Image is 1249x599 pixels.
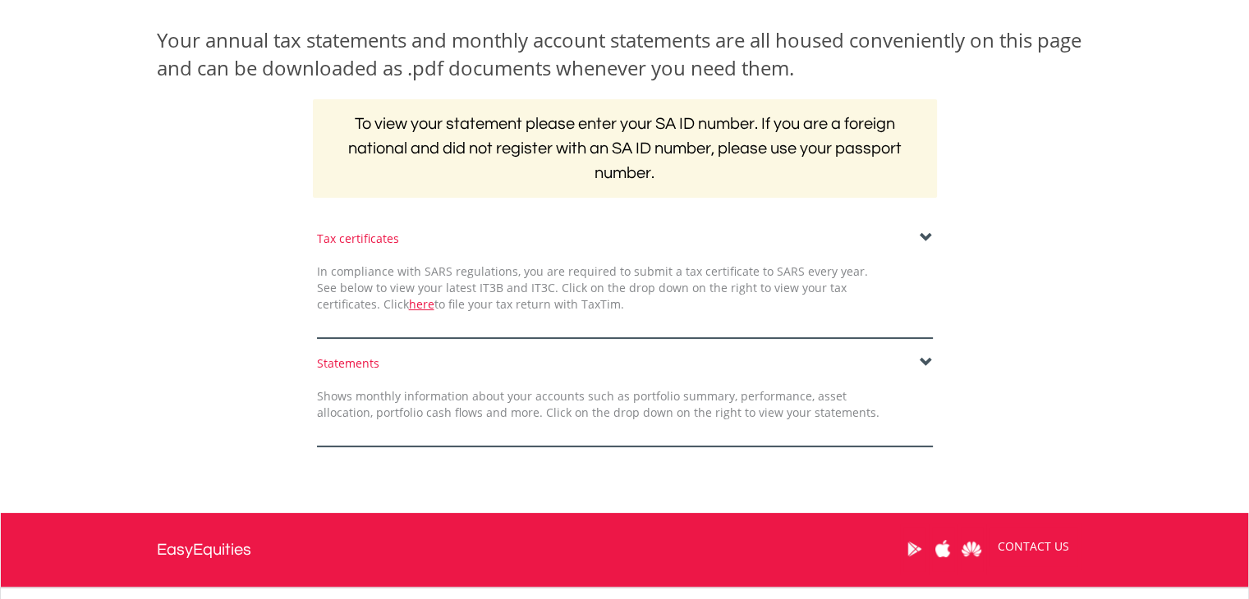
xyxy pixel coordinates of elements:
span: In compliance with SARS regulations, you are required to submit a tax certificate to SARS every y... [317,263,868,312]
a: EasyEquities [157,513,251,587]
a: CONTACT US [986,524,1081,569]
h2: To view your statement please enter your SA ID number. If you are a foreign national and did not ... [313,99,937,198]
div: Statements [317,355,933,372]
a: Huawei [957,524,986,574]
span: Click to file your tax return with TaxTim. [383,296,624,312]
a: Google Play [900,524,929,574]
div: Tax certificates [317,231,933,247]
a: here [409,296,434,312]
div: Your annual tax statements and monthly account statements are all housed conveniently on this pag... [157,26,1093,83]
a: Apple [929,524,957,574]
div: Shows monthly information about your accounts such as portfolio summary, performance, asset alloc... [305,388,892,421]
